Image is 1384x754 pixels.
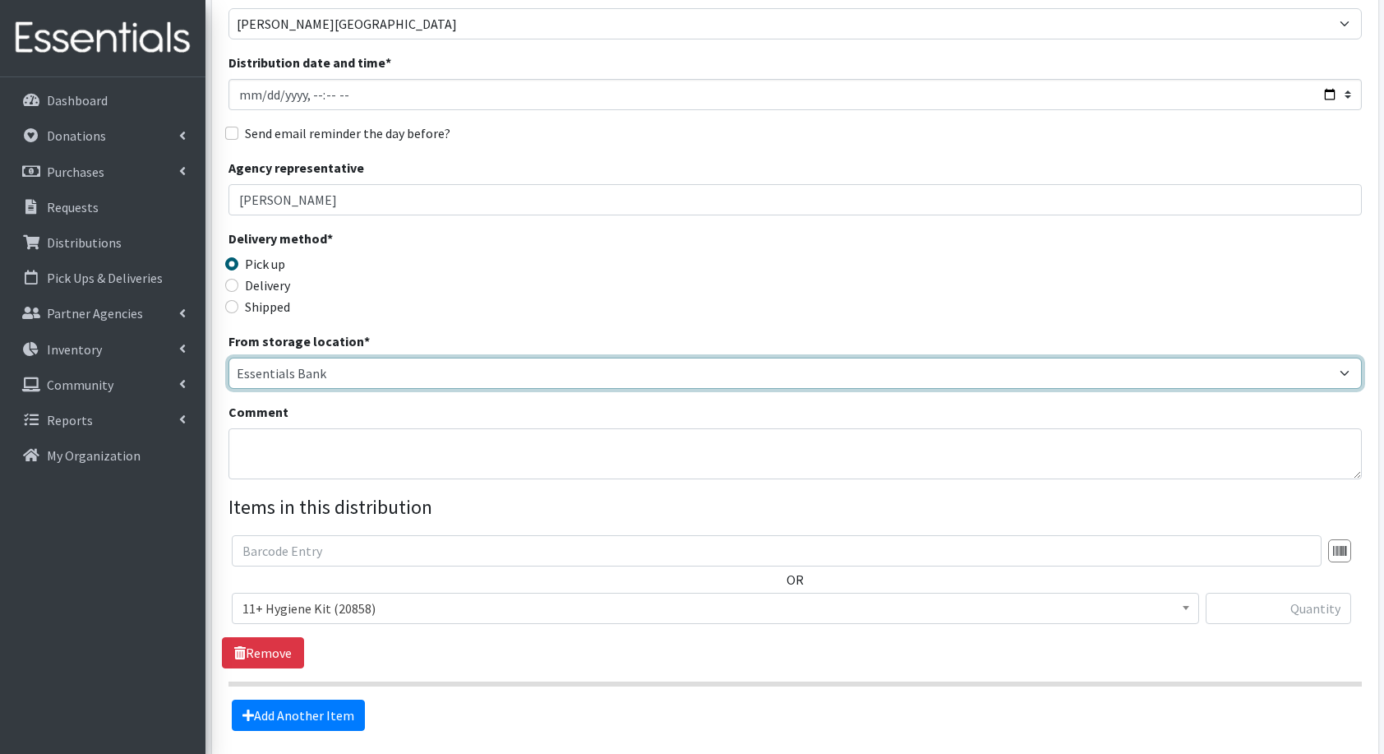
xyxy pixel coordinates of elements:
[7,119,199,152] a: Donations
[47,447,141,464] p: My Organization
[245,123,450,143] label: Send email reminder the day before?
[1206,593,1351,624] input: Quantity
[385,54,391,71] abbr: required
[787,570,804,590] label: OR
[228,229,512,254] legend: Delivery method
[47,92,108,109] p: Dashboard
[228,331,370,351] label: From storage location
[47,127,106,144] p: Donations
[232,593,1199,624] span: 11+ Hygiene Kit (20858)
[7,191,199,224] a: Requests
[327,230,333,247] abbr: required
[47,199,99,215] p: Requests
[232,700,365,731] a: Add Another Item
[242,597,1188,620] span: 11+ Hygiene Kit (20858)
[7,84,199,117] a: Dashboard
[7,439,199,472] a: My Organization
[232,535,1322,567] input: Barcode Entry
[7,333,199,366] a: Inventory
[245,275,290,295] label: Delivery
[47,412,93,428] p: Reports
[228,158,364,178] label: Agency representative
[47,377,113,393] p: Community
[245,297,290,317] label: Shipped
[47,305,143,321] p: Partner Agencies
[7,368,199,401] a: Community
[7,11,199,66] img: HumanEssentials
[222,637,304,668] a: Remove
[7,155,199,188] a: Purchases
[7,404,199,437] a: Reports
[47,270,163,286] p: Pick Ups & Deliveries
[47,341,102,358] p: Inventory
[228,53,391,72] label: Distribution date and time
[7,261,199,294] a: Pick Ups & Deliveries
[47,234,122,251] p: Distributions
[7,297,199,330] a: Partner Agencies
[228,402,288,422] label: Comment
[245,254,285,274] label: Pick up
[364,333,370,349] abbr: required
[7,226,199,259] a: Distributions
[47,164,104,180] p: Purchases
[228,493,1362,522] legend: Items in this distribution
